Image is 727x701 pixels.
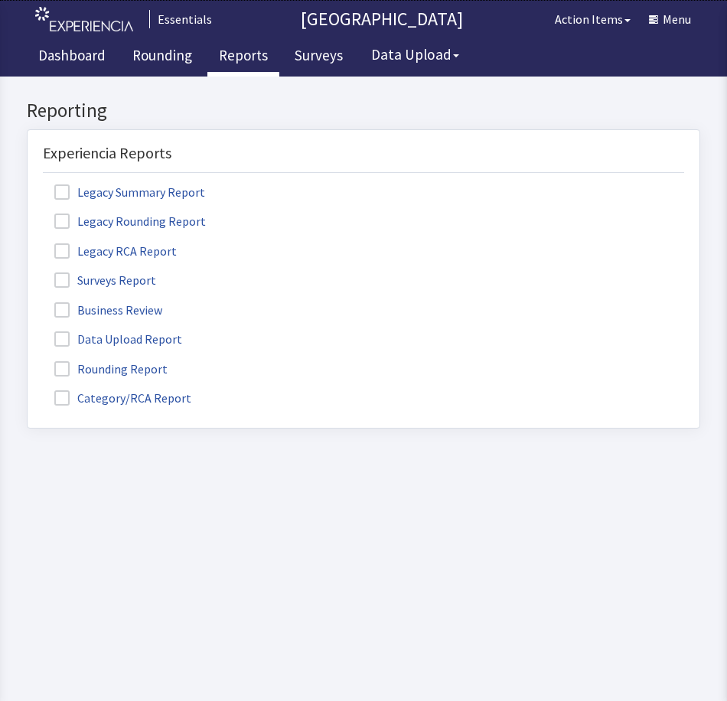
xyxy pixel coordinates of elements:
a: Dashboard [27,38,117,77]
button: Menu [640,4,700,34]
a: Rounding [121,38,204,77]
label: Rounding Report [43,282,183,302]
label: Legacy RCA Report [43,164,192,184]
h2: Reporting [27,24,700,45]
label: Surveys Report [43,193,171,213]
button: Data Upload [362,41,468,69]
img: experiencia_logo.png [35,7,133,32]
label: Category/RCA Report [43,311,207,331]
label: Business Review [43,223,178,243]
a: Reports [207,38,279,77]
div: Essentials [149,10,212,28]
div: Experiencia Reports [43,65,684,96]
a: Surveys [283,38,354,77]
label: Legacy Summary Report [43,105,220,125]
label: Data Upload Report [43,252,197,272]
button: Action Items [546,4,640,34]
p: [GEOGRAPHIC_DATA] [218,7,546,31]
label: Legacy Rounding Report [43,134,221,154]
